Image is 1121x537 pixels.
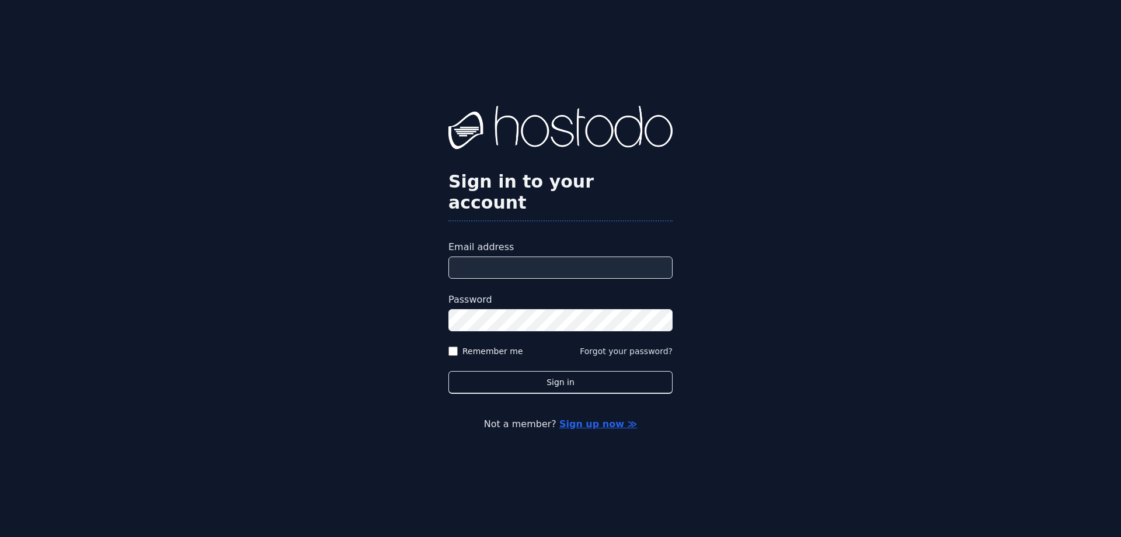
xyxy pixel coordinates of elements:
a: Sign up now ≫ [559,418,637,429]
button: Forgot your password? [580,345,673,357]
button: Sign in [448,371,673,394]
label: Remember me [462,345,523,357]
h2: Sign in to your account [448,171,673,213]
label: Password [448,293,673,307]
label: Email address [448,240,673,254]
img: Hostodo [448,106,673,153]
p: Not a member? [56,417,1065,431]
